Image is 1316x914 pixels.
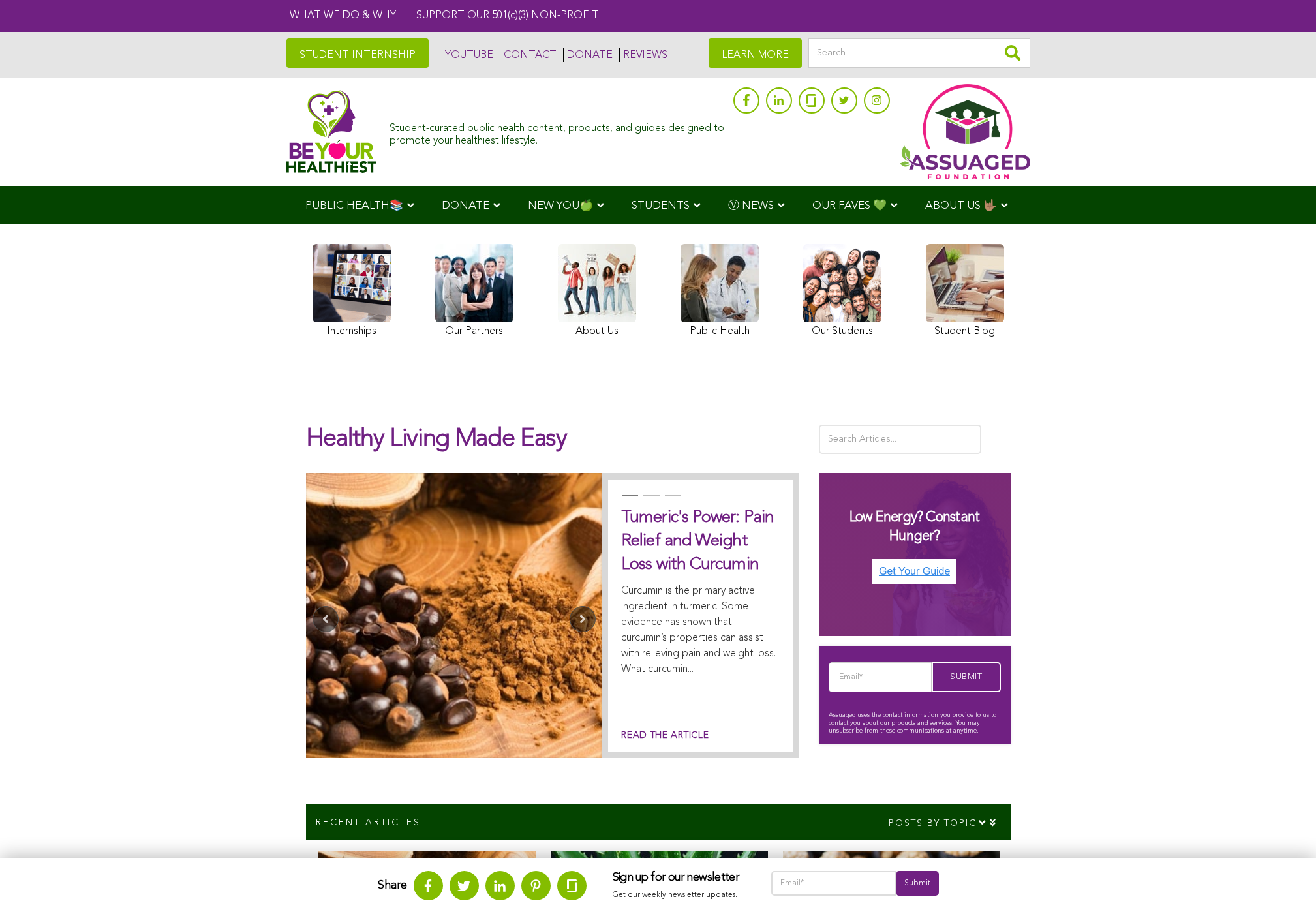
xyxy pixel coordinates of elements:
h3: Low Energy? Constant Hunger? [832,508,998,545]
a: YOUTUBE [442,48,493,62]
div: Posts by topic [878,804,1011,840]
input: Search Articles... [819,425,982,454]
span: NEW YOU🍏 [528,200,593,211]
input: Email* [771,871,897,896]
span: DONATE [442,200,489,211]
img: Assuaged App [900,84,1030,179]
a: DONATE [563,48,613,62]
input: Submit [896,871,938,896]
a: STUDENT INTERNSHIP [286,38,429,68]
div: Navigation Menu [286,186,1030,224]
a: Read the article [621,729,709,742]
span: STUDENTS [632,200,690,211]
span: ABOUT US 🤟🏽 [925,200,997,211]
img: glassdoor.svg [567,879,577,892]
button: Previous [313,606,339,632]
h3: Sign up for our newsletter [613,871,745,885]
input: Search [808,38,1030,68]
div: Student-curated public health content, products, and guides designed to promote your healthiest l... [390,116,726,147]
span: PUBLIC HEALTH📚 [305,200,403,211]
p: Assuaged uses the contact information you provide to us to contact you about our products and ser... [829,711,1001,735]
p: Curcumin is the primary active ingredient in turmeric. Some evidence has shown that curcumin’s pr... [621,583,779,677]
a: CONTACT [500,48,557,62]
img: Assuaged [286,90,377,173]
p: Get our weekly newsletter updates. [613,888,745,902]
button: Next [570,606,596,632]
span: OUR FAVES 💚 [812,200,887,211]
button: 2 of 3 [643,495,656,508]
span: Ⓥ NEWS [728,200,774,211]
img: glassdoor [806,94,816,107]
a: LEARN MORE [709,38,802,68]
button: 1 of 3 [622,495,635,508]
img: Get Your Guide [872,559,956,584]
strong: Share [378,879,407,891]
button: 3 of 3 [665,495,678,508]
h2: Tumeric's Power: Pain Relief and Weight Loss with Curcumin [621,506,779,577]
h1: Healthy Living Made Easy [306,425,799,466]
input: Email* [829,662,932,692]
input: Submit [932,662,1001,692]
a: REVIEWS [619,48,667,62]
iframe: Chat Widget [1251,851,1316,914]
p: Recent Articles [316,816,421,829]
